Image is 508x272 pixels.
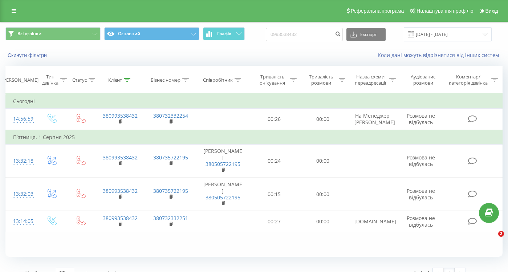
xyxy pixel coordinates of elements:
[485,8,498,14] span: Вихід
[250,211,299,232] td: 00:27
[407,154,435,167] span: Розмова не відбулась
[447,74,489,86] div: Коментар/категорія дзвінка
[153,187,188,194] a: 380735722195
[153,215,188,222] a: 380732332251
[305,74,337,86] div: Тривалість розмови
[298,144,347,178] td: 00:00
[351,8,404,14] span: Реферальна програма
[347,109,398,130] td: На Менеджер [PERSON_NAME]
[416,8,473,14] span: Налаштування профілю
[378,52,503,58] a: Коли дані можуть відрізнятися вiд інших систем
[257,74,289,86] div: Тривалість очікування
[354,74,387,86] div: Назва схеми переадресації
[298,211,347,232] td: 00:00
[250,144,299,178] td: 00:24
[203,27,245,40] button: Графік
[103,187,138,194] a: 380993538432
[13,154,29,168] div: 13:32:18
[103,112,138,119] a: 380993538432
[103,154,138,161] a: 380993538432
[72,77,87,83] div: Статус
[347,211,398,232] td: [DOMAIN_NAME]
[196,178,250,211] td: [PERSON_NAME]
[5,52,50,58] button: Скинути фільтри
[5,27,101,40] button: Всі дзвінки
[13,187,29,201] div: 13:32:03
[151,77,180,83] div: Бізнес номер
[153,154,188,161] a: 380735722195
[250,109,299,130] td: 00:26
[13,214,29,228] div: 13:14:05
[407,187,435,201] span: Розмова не відбулась
[103,215,138,222] a: 380993538432
[6,130,503,145] td: П’ятниця, 1 Серпня 2025
[250,178,299,211] td: 00:15
[17,31,41,37] span: Всі дзвінки
[206,194,240,201] a: 380505722195
[104,27,199,40] button: Основний
[203,77,233,83] div: Співробітник
[483,231,501,248] iframe: Intercom live chat
[346,28,386,41] button: Експорт
[2,77,38,83] div: [PERSON_NAME]
[42,74,58,86] div: Тип дзвінка
[13,112,29,126] div: 14:56:59
[298,109,347,130] td: 00:00
[498,231,504,237] span: 2
[153,112,188,119] a: 380732332254
[206,161,240,167] a: 380505722195
[407,112,435,126] span: Розмова не відбулась
[404,74,442,86] div: Аудіозапис розмови
[108,77,122,83] div: Клієнт
[217,31,231,36] span: Графік
[407,215,435,228] span: Розмова не відбулась
[266,28,343,41] input: Пошук за номером
[6,94,503,109] td: Сьогодні
[196,144,250,178] td: [PERSON_NAME]
[298,178,347,211] td: 00:00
